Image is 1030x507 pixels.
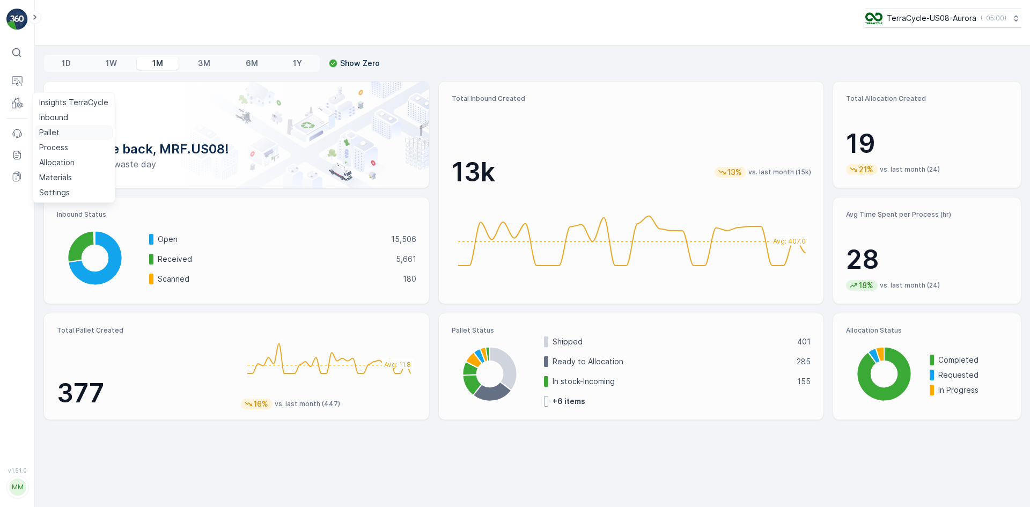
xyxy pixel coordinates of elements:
p: 401 [797,336,811,347]
p: TerraCycle-US08-Aurora [887,13,976,24]
p: Show Zero [340,58,380,69]
button: MM [6,476,28,498]
p: 180 [403,274,416,284]
p: 285 [797,356,811,367]
img: logo [6,9,28,30]
p: 6M [246,58,258,69]
p: Scanned [158,274,396,284]
p: vs. last month (447) [275,400,340,408]
p: In Progress [938,385,1008,395]
p: 19 [846,128,1008,160]
p: In stock-Incoming [553,376,791,387]
p: Open [158,234,384,245]
img: image_ci7OI47.png [865,12,882,24]
p: 1M [152,58,163,69]
p: + 6 items [553,396,585,407]
p: Inbound Status [57,210,416,219]
p: 28 [846,244,1008,276]
button: TerraCycle-US08-Aurora(-05:00) [865,9,1021,28]
p: 1W [106,58,117,69]
p: 5,661 [396,254,416,264]
p: vs. last month (15k) [748,168,811,177]
p: 13k [452,156,495,188]
p: Total Pallet Created [57,326,232,335]
p: Pallet Status [452,326,811,335]
p: 16% [253,399,269,409]
p: 1Y [293,58,302,69]
p: Allocation Status [846,326,1008,335]
p: ( -05:00 ) [981,14,1006,23]
p: 1D [62,58,71,69]
span: v 1.51.0 [6,467,28,474]
p: 15,506 [391,234,416,245]
p: Shipped [553,336,791,347]
p: Ready to Allocation [553,356,790,367]
p: Have a zero-waste day [61,158,412,171]
p: 155 [797,376,811,387]
p: 3M [198,58,210,69]
p: Total Inbound Created [452,94,811,103]
p: Total Allocation Created [846,94,1008,103]
p: Welcome back, MRF.US08! [61,141,412,158]
p: 377 [57,377,232,409]
p: Completed [938,355,1008,365]
p: 18% [858,280,874,291]
p: vs. last month (24) [880,281,940,290]
p: Received [158,254,389,264]
div: MM [9,479,26,496]
p: Avg Time Spent per Process (hr) [846,210,1008,219]
p: vs. last month (24) [880,165,940,174]
p: Requested [938,370,1008,380]
p: 21% [858,164,874,175]
p: 13% [726,167,743,178]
